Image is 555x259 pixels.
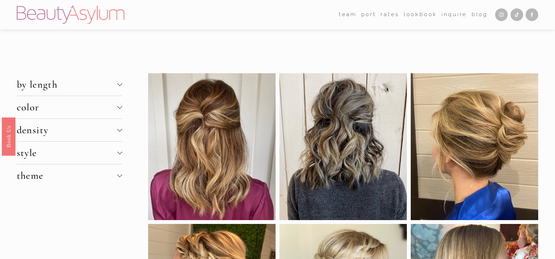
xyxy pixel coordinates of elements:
[17,124,118,136] span: density
[472,9,488,20] a: Blog
[404,9,437,20] a: Lookbook
[2,117,15,155] a: Book Us
[17,101,118,113] span: color
[17,6,124,24] img: Beauty Asylum | Bridal Hair &amp; Makeup Charlotte &amp; Atlanta
[381,9,399,20] a: Rates
[17,164,123,187] button: theme
[17,119,123,141] button: density
[17,79,118,90] span: by length
[17,147,118,159] span: style
[339,10,357,19] span: team
[361,9,376,20] a: port
[339,9,357,20] a: folder dropdown
[17,96,123,118] button: color
[511,8,523,21] a: TikTok
[17,73,123,96] button: by length
[495,8,508,21] a: Instagram
[526,8,538,21] a: Facebook
[17,142,123,164] button: style
[17,170,118,182] span: theme
[442,9,467,20] a: Inquire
